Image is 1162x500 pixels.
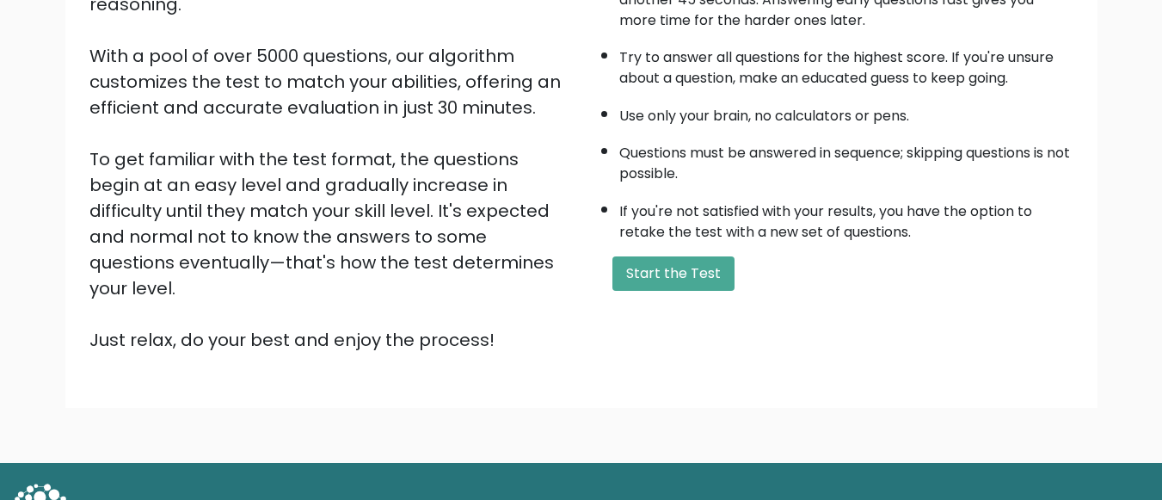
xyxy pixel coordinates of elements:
[619,134,1073,184] li: Questions must be answered in sequence; skipping questions is not possible.
[619,193,1073,243] li: If you're not satisfied with your results, you have the option to retake the test with a new set ...
[619,97,1073,127] li: Use only your brain, no calculators or pens.
[612,256,735,291] button: Start the Test
[619,39,1073,89] li: Try to answer all questions for the highest score. If you're unsure about a question, make an edu...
